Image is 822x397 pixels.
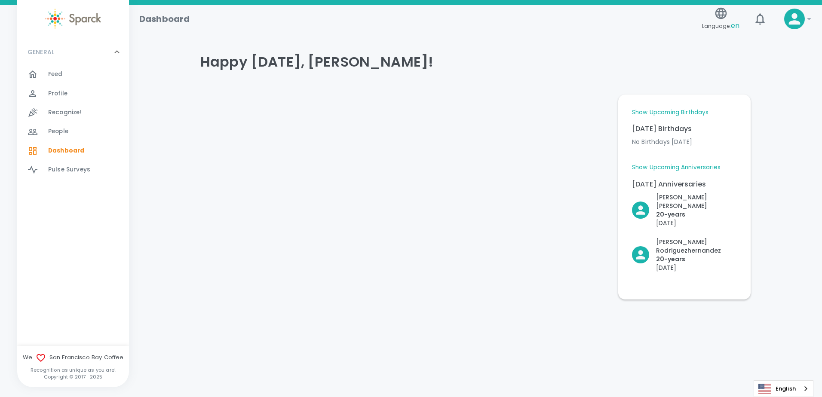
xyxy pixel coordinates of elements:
[48,147,84,155] span: Dashboard
[632,124,737,134] p: [DATE] Birthdays
[48,70,63,79] span: Feed
[48,89,67,98] span: Profile
[28,48,54,56] p: GENERAL
[656,193,737,210] p: [PERSON_NAME] [PERSON_NAME]
[17,84,129,103] a: Profile
[17,65,129,183] div: GENERAL
[48,165,90,174] span: Pulse Surveys
[632,238,737,272] button: Click to Recognize!
[632,193,737,227] button: Click to Recognize!
[632,108,709,117] a: Show Upcoming Birthdays
[200,53,751,70] h4: Happy [DATE], [PERSON_NAME]!
[17,39,129,65] div: GENERAL
[656,238,737,255] p: [PERSON_NAME] Rodriguezhernandez
[17,373,129,380] p: Copyright © 2017 - 2025
[754,381,813,397] a: English
[625,186,737,227] div: Click to Recognize!
[17,65,129,84] a: Feed
[17,103,129,122] a: Recognize!
[17,160,129,179] a: Pulse Surveys
[702,20,739,32] span: Language:
[17,366,129,373] p: Recognition as unique as you are!
[48,108,82,117] span: Recognize!
[17,9,129,29] a: Sparck logo
[17,353,129,363] span: We San Francisco Bay Coffee
[625,231,737,272] div: Click to Recognize!
[754,380,813,397] div: Language
[699,4,743,34] button: Language:en
[656,210,737,219] p: 20- years
[656,255,737,263] p: 20- years
[632,179,737,189] p: [DATE] Anniversaries
[632,163,721,172] a: Show Upcoming Anniversaries
[48,127,68,136] span: People
[754,380,813,397] aside: Language selected: English
[731,21,739,31] span: en
[632,137,737,146] p: No Birthdays [DATE]
[45,9,101,29] img: Sparck logo
[656,219,737,227] p: [DATE]
[139,12,190,26] h1: Dashboard
[17,141,129,160] a: Dashboard
[17,122,129,141] a: People
[656,263,737,272] p: [DATE]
